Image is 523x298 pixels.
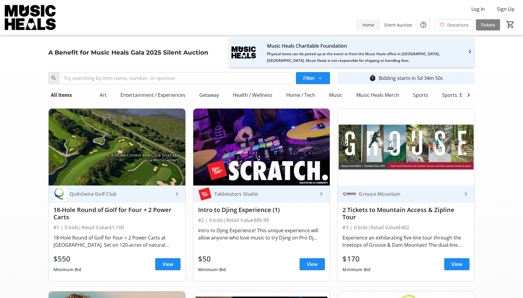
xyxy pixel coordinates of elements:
[198,206,325,214] div: Intro to Djing Experience (1)
[198,187,212,201] img: Tabletutors Studio
[451,261,462,268] span: View
[198,216,325,224] div: #2 | 0 bids | Retail Value $89.99
[97,89,109,101] div: Art
[384,22,412,28] span: Silent Auction
[342,223,470,232] div: #3 | 0 bids | Retail Value $402
[230,89,275,101] div: Health / Wellness
[296,72,330,84] button: Filter
[53,253,82,264] div: $550
[471,5,485,13] span: Log In
[67,191,173,197] div: Quilchena Golf Club
[369,74,376,82] mat-icon: timer_outline
[476,19,500,30] a: Tickets
[193,109,330,185] img: Intro to Djing Experience (1)
[327,89,345,101] div: Music
[198,253,226,264] div: $50
[417,19,429,31] button: Help
[379,19,417,30] a: Silent Auction
[284,89,318,101] div: Home / Tech
[342,264,371,275] div: Minimum Bid
[307,261,318,268] span: View
[362,22,374,28] span: Home
[505,19,516,30] button: Cart
[342,234,470,249] div: Experience an exhilarating five-line tour through the treetops of Grouse & Dam Mountain! The dual...
[447,22,469,28] span: Donations
[193,185,330,203] a: Tabletutors StudioTabletutors Studio
[45,48,212,57] div: A Benefit for Music Heals Gala 2025 Silent Auction
[197,89,221,101] div: Getaway
[267,41,457,51] div: Music Heals Charitable Foundation
[53,223,181,232] div: #1 | 0 bids | Retail Value $1,100
[198,264,226,275] div: Minimum Bid
[492,4,519,14] button: Sign Up
[338,109,474,185] img: 2 Tickets to Mountain Access & Zipline Tour
[230,39,257,66] img: Music Heals Charitable Foundation's logo
[481,22,495,28] span: Tickets
[53,206,181,221] div: 18-Hole Round of Golf for Four + 2 Power Carts
[53,187,67,201] img: Quilchena Golf Club
[342,206,470,221] div: 2 Tickets to Mountain Access & Zipline Tour
[342,187,356,201] img: Grouse Mountain
[49,109,185,185] img: 18-Hole Round of Golf for Four + 2 Power Carts
[48,89,74,101] div: All Items
[118,89,188,101] div: Entertainment / Experiences
[338,185,474,203] a: Grouse MountainGrouse Mountain
[53,264,82,275] div: Minimum Bid
[155,258,181,270] a: View
[354,89,402,101] div: Music Heals Merch
[342,253,371,264] div: $170
[379,74,443,82] div: Bidding starts in 5d 34m 50s
[162,261,173,268] span: View
[444,258,470,270] a: View
[435,19,473,30] a: Donations
[4,2,57,33] img: Music Heals Charitable Foundation's Logo
[358,19,379,30] a: Home
[198,227,325,241] div: Intro to Djing Experience! This unique experience will allow anyone who love music to try Djing o...
[497,5,515,13] span: Sign Up
[212,191,318,197] div: Tabletutors Studio
[356,191,462,197] div: Grouse Mountain
[303,74,315,82] span: Filter
[225,39,478,66] a: Music Heals Charitable Foundation's logoMusic Heals Charitable FoundationPhysical items can be pi...
[49,185,185,203] a: Quilchena Golf ClubQuilchena Golf Club
[467,4,490,14] button: Log In
[267,51,457,64] div: Physical items can be picked up at the event or from the Music Heals office in [GEOGRAPHIC_DATA],...
[53,234,181,249] div: 18-Hole Round of Golf for Four + 2 Power Carts at [GEOGRAPHIC_DATA]. Set on 120-acres of natural ...
[173,190,181,198] mat-icon: keyboard_arrow_right
[462,190,470,198] mat-icon: keyboard_arrow_right
[300,258,325,270] a: View
[59,72,294,84] input: Try searching by item name, number, or sponsor
[411,89,431,101] div: Sports
[318,190,325,198] mat-icon: keyboard_arrow_right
